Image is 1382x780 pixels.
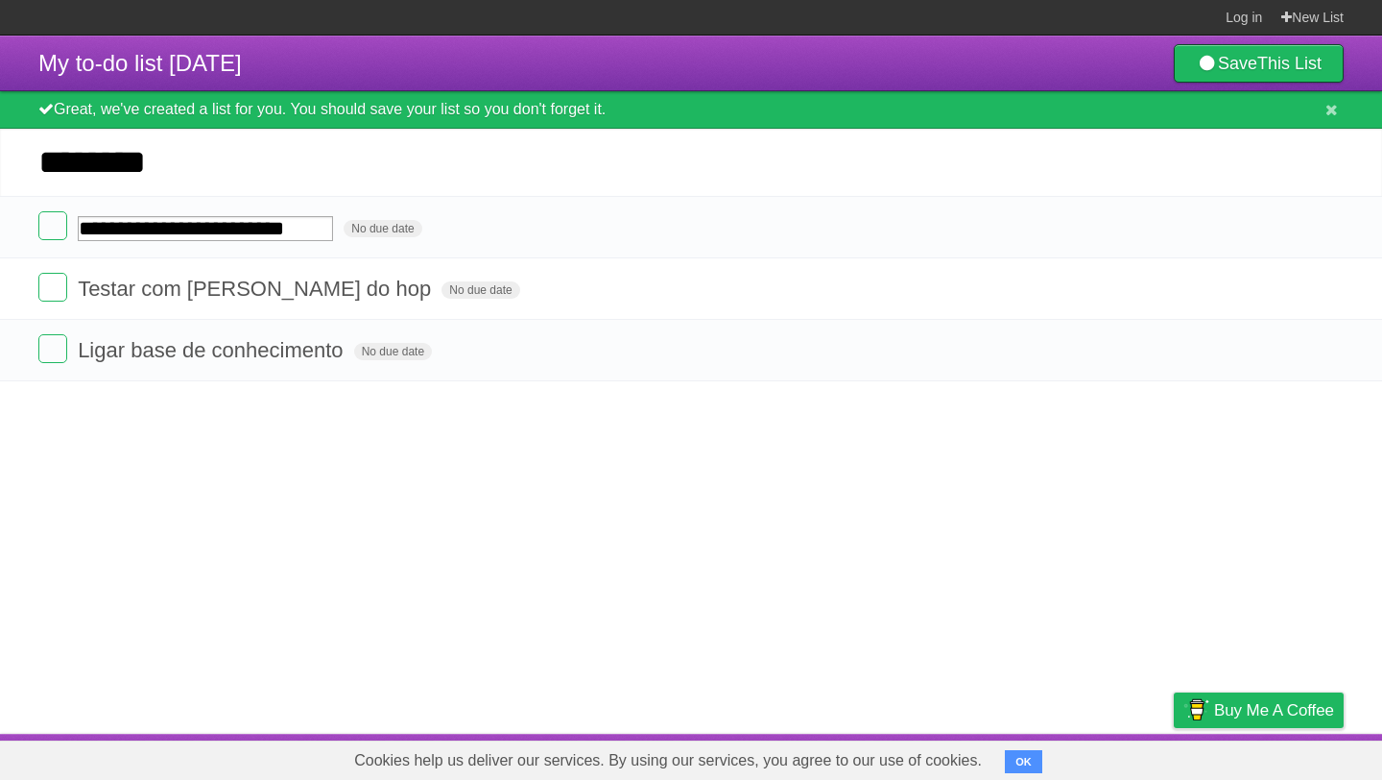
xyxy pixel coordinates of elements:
[1174,693,1344,728] a: Buy me a coffee
[38,334,67,363] label: Done
[1084,739,1126,775] a: Terms
[1183,694,1209,726] img: Buy me a coffee
[1005,750,1042,773] button: OK
[344,220,421,237] span: No due date
[1223,739,1344,775] a: Suggest a feature
[354,343,432,360] span: No due date
[1174,44,1344,83] a: SaveThis List
[38,273,67,302] label: Done
[38,50,242,76] span: My to-do list [DATE]
[918,739,959,775] a: About
[78,277,436,301] span: Testar com [PERSON_NAME] do hop
[441,281,519,299] span: No due date
[78,338,347,362] span: Ligar base de conhecimento
[1149,739,1199,775] a: Privacy
[1214,694,1334,727] span: Buy me a coffee
[38,211,67,240] label: Done
[1257,54,1322,73] b: This List
[335,742,1001,780] span: Cookies help us deliver our services. By using our services, you agree to our use of cookies.
[982,739,1060,775] a: Developers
